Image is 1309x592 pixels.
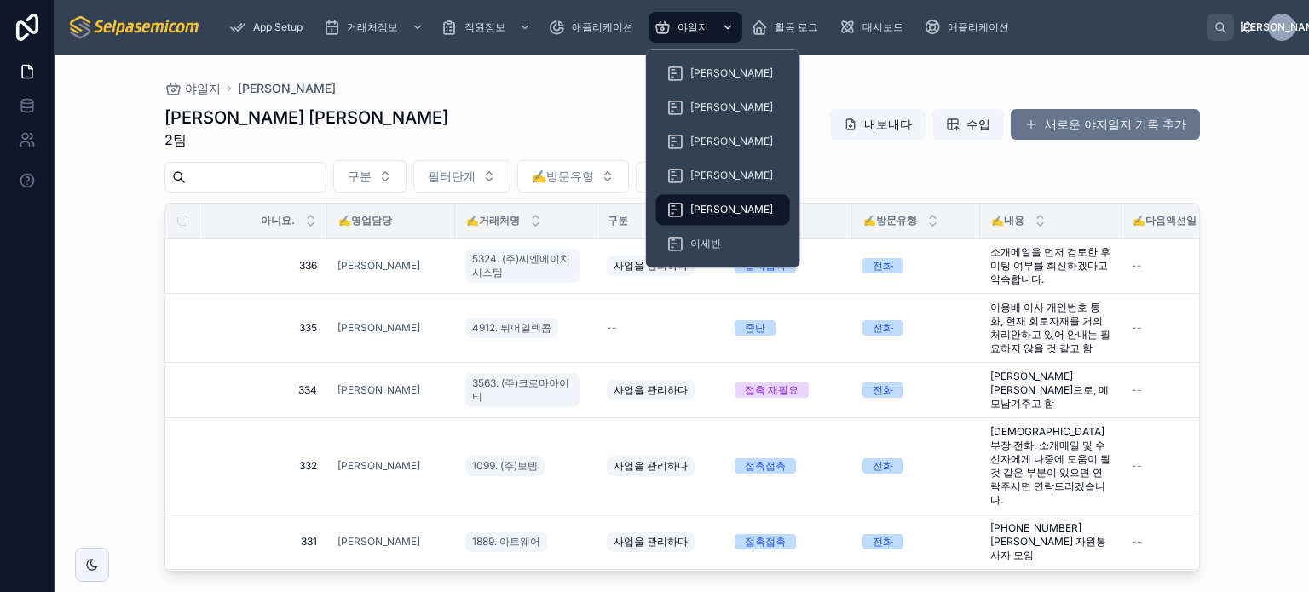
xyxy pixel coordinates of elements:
a: 중단 [735,320,842,336]
button: 선택 버튼 [333,160,407,193]
font: 구분 [348,169,372,183]
font: 2팀 [164,131,187,148]
a: [PERSON_NAME] [337,383,420,397]
a: 336 [220,259,317,273]
a: 사업을 관리하다 [607,452,714,480]
font: ✍️거래처명 [466,214,520,227]
a: [PERSON_NAME] [337,535,445,549]
font: 331 [301,535,317,548]
font: -- [1132,459,1142,472]
a: 사업을 관리하다 [607,252,714,279]
a: 직원정보 [435,12,539,43]
a: [PERSON_NAME] [656,92,790,123]
font: -- [607,321,617,334]
a: 애플리케이션 [919,12,1021,43]
font: 아니요. [261,214,295,227]
a: [PERSON_NAME] [337,459,420,473]
a: 전화 [862,382,970,398]
font: 사업을 관리하다 [614,459,688,472]
font: [PERSON_NAME] [PERSON_NAME] [164,107,448,128]
font: ✍️영업담당 [338,214,392,227]
a: 4912. 튀어일렉콤 [465,314,586,342]
a: 1889. 아트웨어 [465,528,586,555]
font: 중단 [745,321,765,334]
a: 전화 [862,458,970,474]
button: 선택 버튼 [517,160,629,193]
a: 활동 로그 [746,12,830,43]
font: 사업을 관리하다 [614,535,688,548]
font: 애플리케이션 [572,20,633,33]
font: 직원정보 [464,20,505,33]
a: 소개메일을 먼저 검토한 후 미팅 여부를 회신하겠다고 약속합니다. [990,245,1111,286]
font: [PERSON_NAME] [337,383,420,396]
a: 야일지 [649,12,742,43]
font: 사업을 관리하다 [614,383,688,396]
a: [PERSON_NAME] [337,321,445,335]
a: 332 [220,459,317,473]
font: 3563. (주)크로마아이티 [472,376,569,403]
font: 애플리케이션 [948,20,1009,33]
a: 사업을 관리하다 [607,376,714,404]
a: 대시보드 [833,12,915,43]
span: App Setup [253,20,303,34]
font: [PHONE_NUMBER] [PERSON_NAME] 자원봉사자 모임 [990,521,1106,561]
font: 이용배 이사 개인번호 통화, 현재 회로자재를 거의 처리안하고 있어 안내는 필요하지 않을 것 같고 함 [990,301,1110,354]
a: [PERSON_NAME] [337,383,445,397]
font: [PERSON_NAME] [337,535,420,548]
font: 소개메일을 먼저 검토한 후 미팅 여부를 회신하겠다고 약속합니다. [990,245,1113,285]
font: [PERSON_NAME] [337,459,420,472]
font: 사업을 관리하다 [614,259,688,272]
a: 접촉접촉 [735,458,842,474]
a: [PERSON_NAME] [656,58,790,89]
a: -- [607,321,714,335]
button: 수입 [932,109,1004,140]
font: -- [1132,321,1142,334]
font: 대시보드 [862,20,903,33]
a: 사업을 관리하다 [607,528,714,555]
a: [PERSON_NAME] [337,259,445,273]
font: 1099. (주)보템 [472,459,538,472]
font: ✍️방문유형 [532,169,594,183]
font: -- [1132,383,1142,396]
button: 내보내다 [830,109,926,140]
font: 내보내다 [864,117,912,131]
font: 이세빈 [690,237,721,250]
font: [PERSON_NAME] [690,66,773,79]
a: 전화 [862,320,970,336]
a: 331 [220,535,317,549]
button: 새로운 야지일지 기록 추가 [1011,109,1200,140]
font: -- [1132,259,1142,272]
a: 1099. (주)보템 [465,452,586,480]
font: 332 [299,459,317,472]
a: [PERSON_NAME] [337,259,420,273]
font: 전화 [873,383,893,396]
a: 5324. (주)씨엔에이치시스템 [465,245,586,286]
font: 4912. 튀어일렉콤 [472,321,551,334]
a: 3563. (주)크로마아이티 [465,373,580,407]
a: 1099. (주)보템 [465,456,545,476]
font: [PERSON_NAME] [690,135,773,147]
button: 선택 버튼 [413,160,510,193]
a: [PERSON_NAME] [337,321,420,335]
img: 앱 로고 [68,14,202,41]
a: [PHONE_NUMBER] [PERSON_NAME] 자원봉사자 모임 [990,521,1111,562]
font: 새로운 야지일지 기록 추가 [1045,117,1186,131]
a: [DEMOGRAPHIC_DATA] 부장 전화, 소개메일 및 수신자에게 나중에 도움이 될 것 같은 부분이 있으면 연락주시면 연락드리겠습니다. [990,425,1111,507]
a: 1889. 아트웨어 [465,532,547,552]
a: 3563. (주)크로마아이티 [465,370,586,411]
a: 접촉접촉 [735,534,842,549]
a: 거래처정보 [318,12,432,43]
a: [PERSON_NAME] [656,194,790,225]
a: [PERSON_NAME] [656,126,790,157]
font: ✍️내용 [991,214,1024,227]
a: 야일지 [164,80,221,97]
font: 수입 [966,117,990,131]
font: ✍️다음액션일 [1133,214,1197,227]
font: [PERSON_NAME] [PERSON_NAME]으로, 메모남겨주고 함 [990,370,1109,410]
a: 전화 [862,534,970,549]
a: 접촉 재필요 [735,382,842,398]
font: 야일지 [678,20,708,33]
font: 활동 로그 [775,20,818,33]
font: 접촉 재필요 [745,383,799,396]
